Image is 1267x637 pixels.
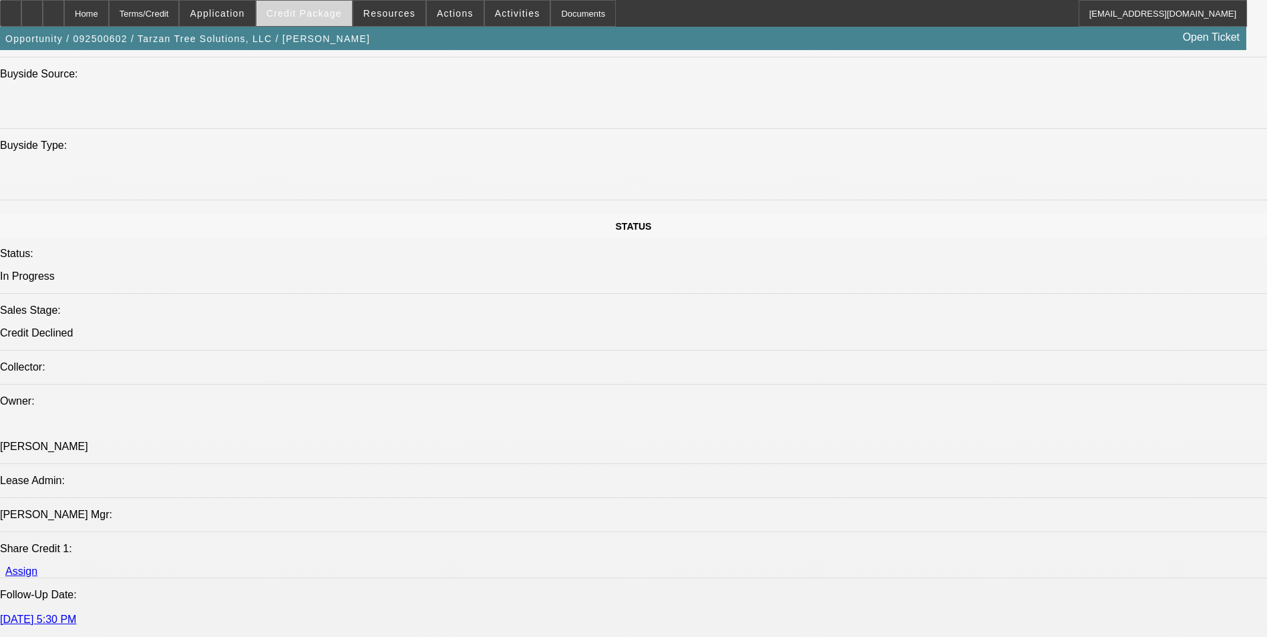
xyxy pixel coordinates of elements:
[427,1,484,26] button: Actions
[266,8,342,19] span: Credit Package
[495,8,540,19] span: Activities
[363,8,415,19] span: Resources
[190,8,244,19] span: Application
[5,566,37,577] a: Assign
[180,1,254,26] button: Application
[5,33,370,44] span: Opportunity / 092500602 / Tarzan Tree Solutions, LLC / [PERSON_NAME]
[1178,26,1245,49] a: Open Ticket
[485,1,550,26] button: Activities
[353,1,425,26] button: Resources
[437,8,474,19] span: Actions
[616,221,652,232] span: STATUS
[256,1,352,26] button: Credit Package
